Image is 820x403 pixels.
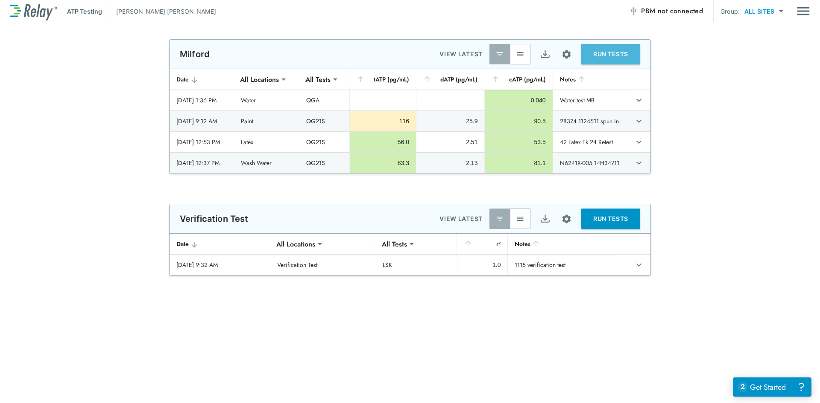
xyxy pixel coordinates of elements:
button: Site setup [555,208,578,230]
img: Drawer Icon [797,3,810,19]
div: 1.0 [464,261,501,269]
button: expand row [632,135,646,149]
img: Settings Icon [561,214,572,224]
div: 81.1 [492,159,545,167]
button: Export [535,209,555,229]
div: [DATE] 9:12 AM [176,117,227,125]
button: Site setup [555,43,578,66]
div: 2.51 [423,138,477,146]
td: Water test MB [553,90,630,110]
button: RUN TESTS [581,44,640,64]
button: expand row [632,93,646,107]
div: All Tests [376,235,413,252]
td: Latex [234,132,299,152]
div: [DATE] 12:53 PM [176,138,227,146]
div: [DATE] 9:32 AM [176,261,264,269]
button: Main menu [797,3,810,19]
table: sticky table [170,69,650,174]
button: expand row [632,258,646,272]
td: Water [234,90,299,110]
div: tATP (pg/mL) [356,74,409,84]
div: 2.13 [423,159,477,167]
div: All Locations [234,71,285,88]
div: [DATE] 12:37 PM [176,159,227,167]
button: Export [535,44,555,64]
span: PBM [641,5,703,17]
div: dATP (pg/mL) [423,74,477,84]
button: expand row [632,114,646,128]
p: [PERSON_NAME] [PERSON_NAME] [116,7,216,16]
img: LuminUltra Relay [10,2,57,20]
td: 28374 1124511 spun in [553,111,630,131]
p: Milford [180,49,210,59]
td: QG21S [299,132,349,152]
iframe: Resource center [733,377,811,397]
img: Export Icon [540,49,551,60]
p: ATP Testing [67,7,102,16]
td: 1115 verification test [507,255,616,275]
td: Paint [234,111,299,131]
div: 83.3 [357,159,409,167]
img: View All [516,215,524,223]
td: Verification Test [270,255,376,275]
td: LSK [376,255,457,275]
td: N6241X-005 14H34711 [553,153,630,173]
p: VIEW LATEST [439,214,483,224]
div: 0.040 [492,96,545,104]
img: Settings Icon [561,49,572,60]
span: not connected [658,6,703,16]
div: 56.0 [357,138,409,146]
div: Notes [515,239,609,249]
div: 90.5 [492,117,545,125]
div: 25.9 [423,117,477,125]
table: sticky table [170,234,650,275]
div: 116 [357,117,409,125]
div: r² [464,239,501,249]
td: QGA [299,90,349,110]
button: PBM not connected [626,3,706,20]
div: All Locations [270,235,321,252]
th: Date [170,234,270,255]
div: Notes [560,74,623,84]
td: Wash Water [234,153,299,173]
button: RUN TESTS [581,209,640,229]
td: 42 Latex Tk 24 Retest [553,132,630,152]
div: 53.5 [492,138,545,146]
img: Export Icon [540,214,551,224]
button: expand row [632,156,646,170]
img: Latest [495,50,504,58]
td: QG21S [299,111,349,131]
th: Date [170,69,234,90]
div: cATP (pg/mL) [491,74,545,84]
div: All Tests [299,71,337,88]
img: Offline Icon [629,7,638,15]
p: VIEW LATEST [439,49,483,59]
img: Latest [495,215,504,223]
p: Group: [720,7,740,16]
img: View All [516,50,524,58]
div: [DATE] 1:36 PM [176,96,227,104]
p: Verification Test [180,214,249,224]
td: QG21S [299,153,349,173]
